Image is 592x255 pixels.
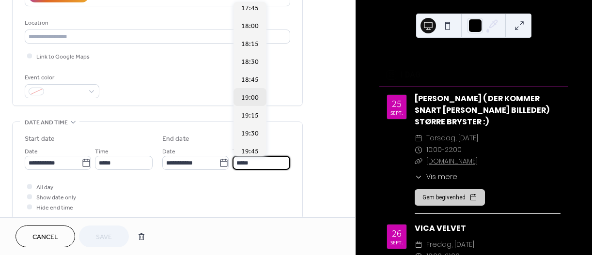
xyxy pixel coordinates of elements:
[415,93,549,127] a: [PERSON_NAME] ( DER KOMMER SNART [PERSON_NAME] BILLEDER) STØRRE BRYSTER :)
[390,110,403,115] div: sept.
[241,93,259,103] span: 19:00
[241,75,259,85] span: 18:45
[415,172,457,182] button: ​Vis mere
[241,57,259,67] span: 18:30
[25,147,38,157] span: Date
[426,144,442,156] span: 10:00
[426,172,457,182] span: Vis mere
[25,118,68,128] span: Date and time
[241,3,259,14] span: 17:45
[241,39,259,49] span: 18:15
[415,223,466,234] a: VICA VELVET
[233,147,246,157] span: Time
[415,144,422,156] div: ​
[241,21,259,31] span: 18:00
[36,203,73,213] span: Hide end time
[426,239,474,251] span: fredag, [DATE]
[415,239,422,251] div: ​
[241,129,259,139] span: 19:30
[32,232,58,242] span: Cancel
[95,147,109,157] span: Time
[162,147,175,157] span: Date
[25,18,288,28] div: Location
[392,99,402,108] div: 25
[426,156,478,166] a: [DOMAIN_NAME]
[442,144,445,156] span: -
[415,189,485,206] button: Gem begivenhed
[16,225,75,247] button: Cancel
[390,240,403,245] div: sept.
[241,111,259,121] span: 19:15
[445,144,462,156] span: 22:00
[36,182,53,193] span: All day
[36,52,90,62] span: Link to Google Maps
[415,172,422,182] div: ​
[36,193,76,203] span: Show date only
[25,73,97,83] div: Event color
[415,156,422,167] div: ​
[426,133,478,144] span: torsdag, [DATE]
[379,52,568,63] div: VAGTPLAN
[392,228,402,238] div: 26
[241,147,259,157] span: 19:45
[162,134,189,144] div: End date
[25,134,55,144] div: Start date
[415,133,422,144] div: ​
